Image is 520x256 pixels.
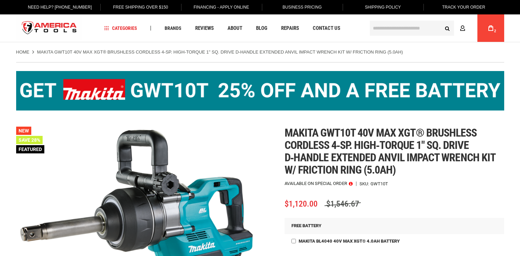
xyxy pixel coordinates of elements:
div: GWT10T [370,182,388,186]
img: BOGO: Buy the Makita® XGT IMpact Wrench (GWT10T), get the BL4040 4ah Battery FREE! [16,71,504,110]
a: Contact Us [310,24,343,33]
a: Brands [162,24,185,33]
img: America Tools [16,15,83,41]
span: Brands [165,26,181,31]
span: Repairs [281,26,299,31]
a: 2 [484,14,497,42]
span: FREE BATTERY [291,223,321,228]
a: Home [16,49,30,55]
button: Search [441,22,454,35]
a: Categories [101,24,140,33]
span: Contact Us [313,26,340,31]
strong: SKU [359,182,370,186]
a: Repairs [278,24,302,33]
span: About [228,26,242,31]
strong: Makita GWT10T 40V max XGT® Brushless Cordless 4‑Sp. High‑Torque 1" Sq. Drive D‑Handle Extended An... [37,49,403,55]
a: About [224,24,245,33]
a: Reviews [192,24,217,33]
span: Reviews [195,26,214,31]
span: $1,546.67 [324,199,361,209]
a: Blog [253,24,270,33]
span: Blog [256,26,267,31]
span: Shipping Policy [365,5,401,10]
span: Makita gwt10t 40v max xgt® brushless cordless 4‑sp. high‑torque 1" sq. drive d‑handle extended an... [285,126,495,176]
span: $1,120.00 [285,199,318,209]
span: Makita BL4040 40V max XGT® 4.0Ah Battery [299,238,400,244]
span: Categories [104,26,137,31]
a: store logo [16,15,83,41]
span: 2 [494,29,496,33]
p: Available on Special Order [285,181,353,186]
